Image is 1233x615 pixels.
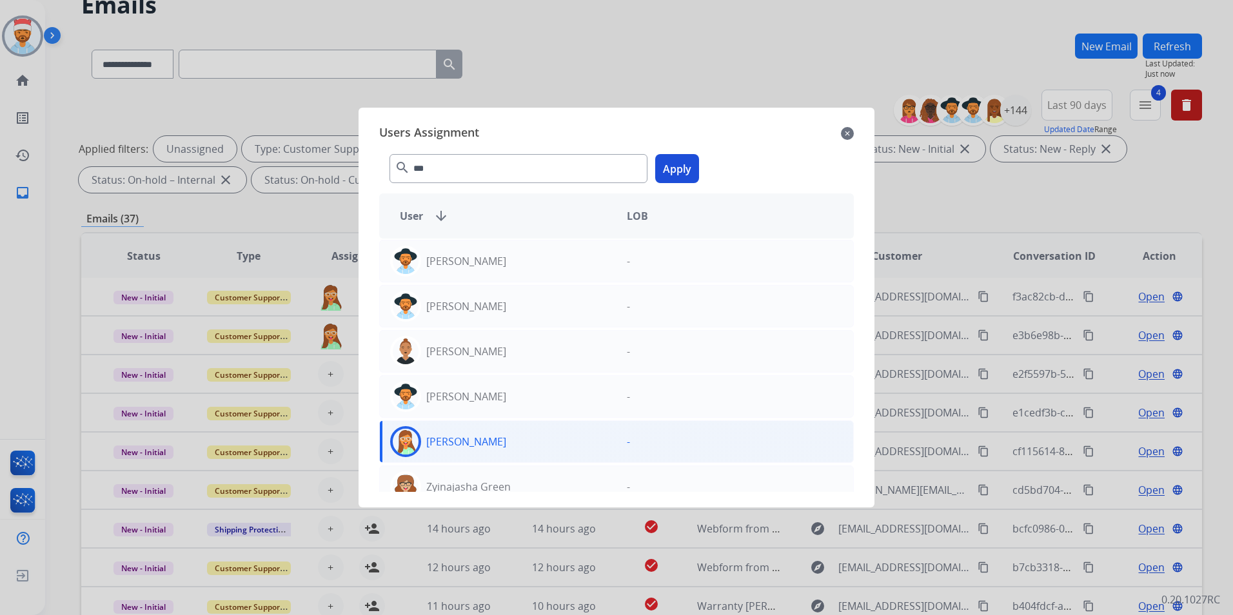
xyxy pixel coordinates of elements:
p: - [627,389,630,404]
p: [PERSON_NAME] [426,253,506,269]
mat-icon: search [395,160,410,175]
p: - [627,479,630,494]
p: [PERSON_NAME] [426,298,506,314]
span: Users Assignment [379,123,479,144]
p: [PERSON_NAME] [426,389,506,404]
p: - [627,344,630,359]
p: - [627,298,630,314]
button: Apply [655,154,699,183]
p: Zyinajasha Green [426,479,511,494]
mat-icon: arrow_downward [433,208,449,224]
mat-icon: close [841,126,854,141]
p: - [627,434,630,449]
p: - [627,253,630,269]
p: [PERSON_NAME] [426,344,506,359]
div: User [390,208,616,224]
p: [PERSON_NAME] [426,434,506,449]
span: LOB [627,208,648,224]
